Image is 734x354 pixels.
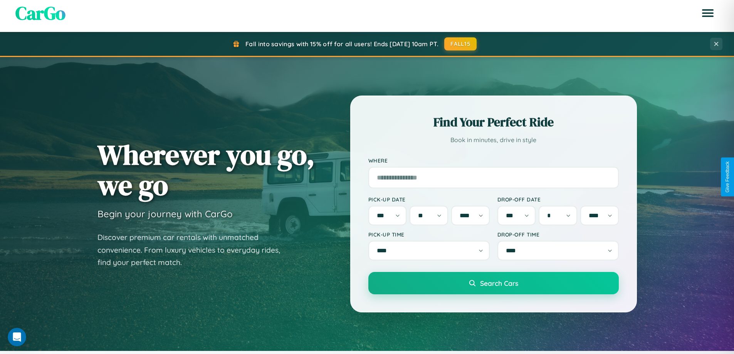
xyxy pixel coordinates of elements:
[97,139,315,200] h1: Wherever you go, we go
[368,196,490,203] label: Pick-up Date
[97,208,233,220] h3: Begin your journey with CarGo
[368,231,490,238] label: Pick-up Time
[245,40,438,48] span: Fall into savings with 15% off for all users! Ends [DATE] 10am PT.
[368,272,619,294] button: Search Cars
[15,0,66,26] span: CarGo
[497,196,619,203] label: Drop-off Date
[8,328,26,346] iframe: Intercom live chat
[97,231,290,269] p: Discover premium car rentals with unmatched convenience. From luxury vehicles to everyday rides, ...
[697,2,719,24] button: Open menu
[497,231,619,238] label: Drop-off Time
[368,157,619,164] label: Where
[368,114,619,131] h2: Find Your Perfect Ride
[725,161,730,193] div: Give Feedback
[444,37,477,50] button: FALL15
[368,134,619,146] p: Book in minutes, drive in style
[480,279,518,287] span: Search Cars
